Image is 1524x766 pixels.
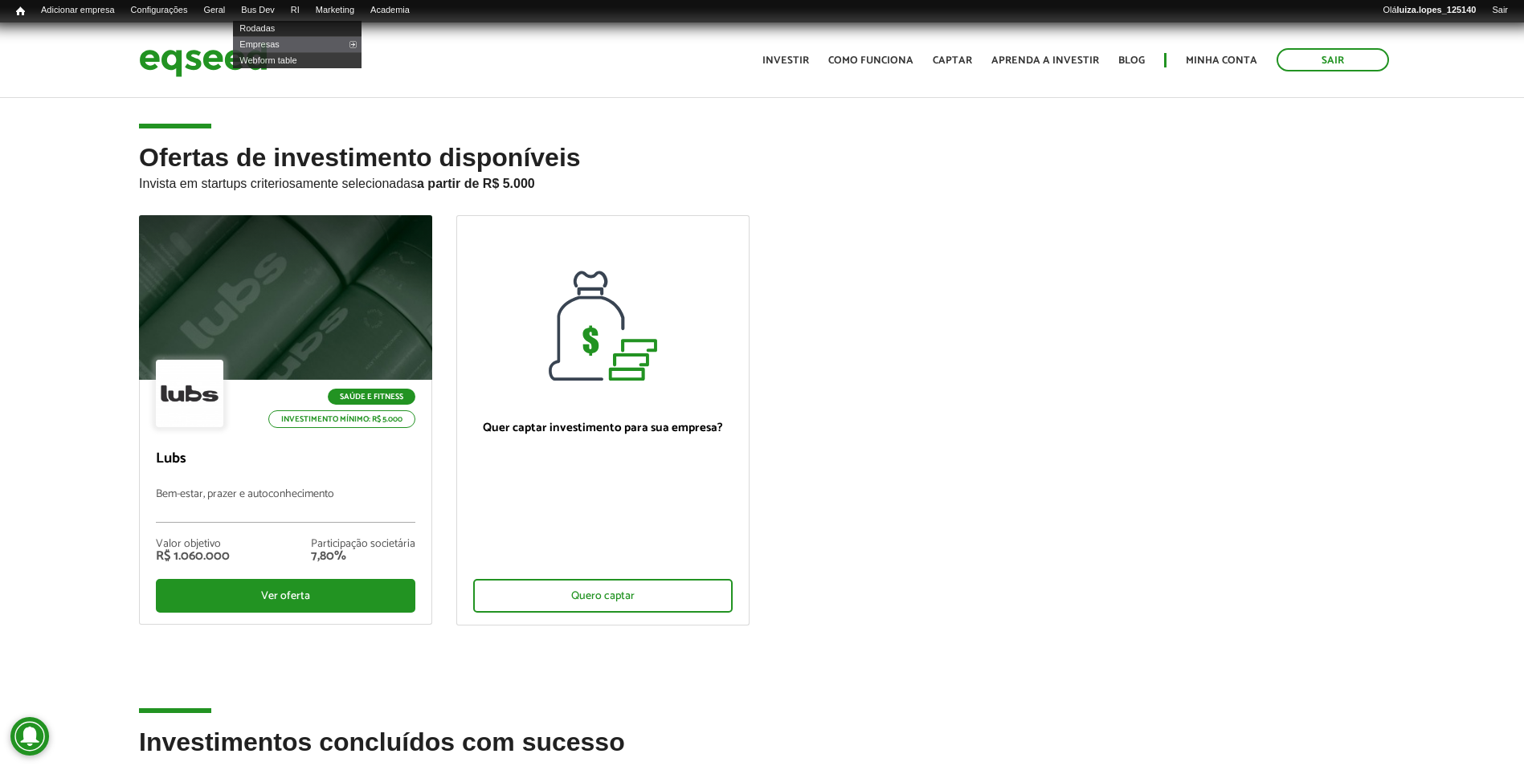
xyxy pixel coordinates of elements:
strong: luiza.lopes_125140 [1397,5,1477,14]
div: Valor objetivo [156,539,230,550]
p: Bem-estar, prazer e autoconhecimento [156,488,415,523]
p: Invista em startups criteriosamente selecionadas [139,172,1385,191]
strong: a partir de R$ 5.000 [417,177,535,190]
a: Início [8,4,33,19]
a: Sair [1484,4,1516,17]
a: Blog [1118,55,1145,66]
a: RI [283,4,308,17]
div: Participação societária [311,539,415,550]
div: R$ 1.060.000 [156,550,230,563]
a: Captar [933,55,972,66]
h2: Ofertas de investimento disponíveis [139,144,1385,215]
a: Sair [1277,48,1389,71]
p: Saúde e Fitness [328,389,415,405]
div: Ver oferta [156,579,415,613]
a: Aprenda a investir [991,55,1099,66]
div: Quero captar [473,579,733,613]
a: Adicionar empresa [33,4,123,17]
a: Oláluiza.lopes_125140 [1375,4,1484,17]
a: Como funciona [828,55,913,66]
p: Investimento mínimo: R$ 5.000 [268,410,415,428]
a: Marketing [308,4,362,17]
img: EqSeed [139,39,268,81]
a: Configurações [123,4,196,17]
a: Bus Dev [233,4,283,17]
div: 7,80% [311,550,415,563]
a: Academia [362,4,418,17]
p: Quer captar investimento para sua empresa? [473,421,733,435]
p: Lubs [156,450,415,468]
span: Início [16,6,25,17]
a: Rodadas [233,20,362,36]
a: Minha conta [1186,55,1257,66]
a: Geral [195,4,233,17]
a: Investir [762,55,809,66]
a: Quer captar investimento para sua empresa? Quero captar [456,215,750,625]
a: Saúde e Fitness Investimento mínimo: R$ 5.000 Lubs Bem-estar, prazer e autoconhecimento Valor obj... [139,215,432,625]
